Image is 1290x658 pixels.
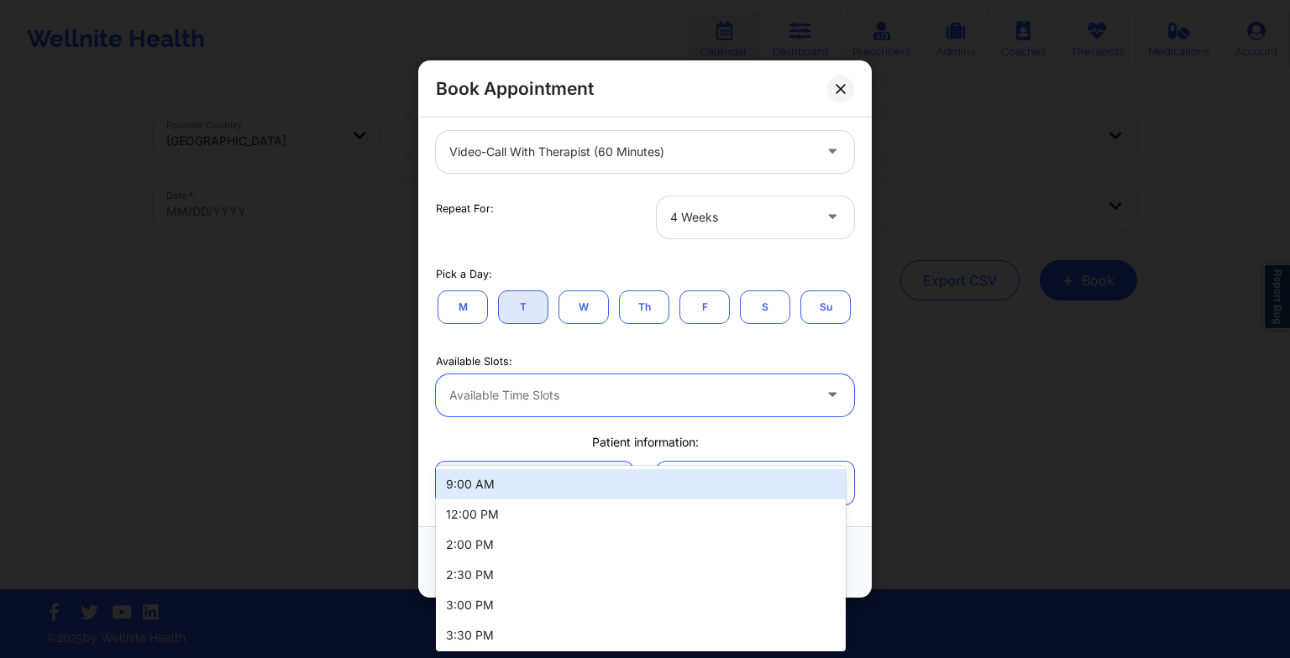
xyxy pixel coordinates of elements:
div: 4 Weeks [670,196,812,238]
button: Su [800,290,851,323]
button: T [498,290,548,323]
div: 3:00 PM [436,590,846,620]
div: Available Slots: [436,354,854,369]
button: S [740,290,790,323]
div: 2:30 PM [436,560,846,590]
h2: Book Appointment [436,77,594,100]
div: 9:00 AM [436,469,846,499]
div: Patient information: [424,434,866,451]
div: 3:30 PM [436,620,846,650]
div: Video-Call with Therapist (60 minutes) [449,131,812,173]
button: F [679,290,730,323]
div: Pick a Day: [436,267,854,282]
div: Repeat For: [436,201,633,217]
a: Not Registered Patient [657,462,854,504]
a: Registered Patient [436,462,633,504]
div: 12:00 PM [436,499,846,530]
div: 2:00 PM [436,530,846,560]
button: M [438,290,488,323]
button: Th [619,290,669,323]
button: W [558,290,609,323]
